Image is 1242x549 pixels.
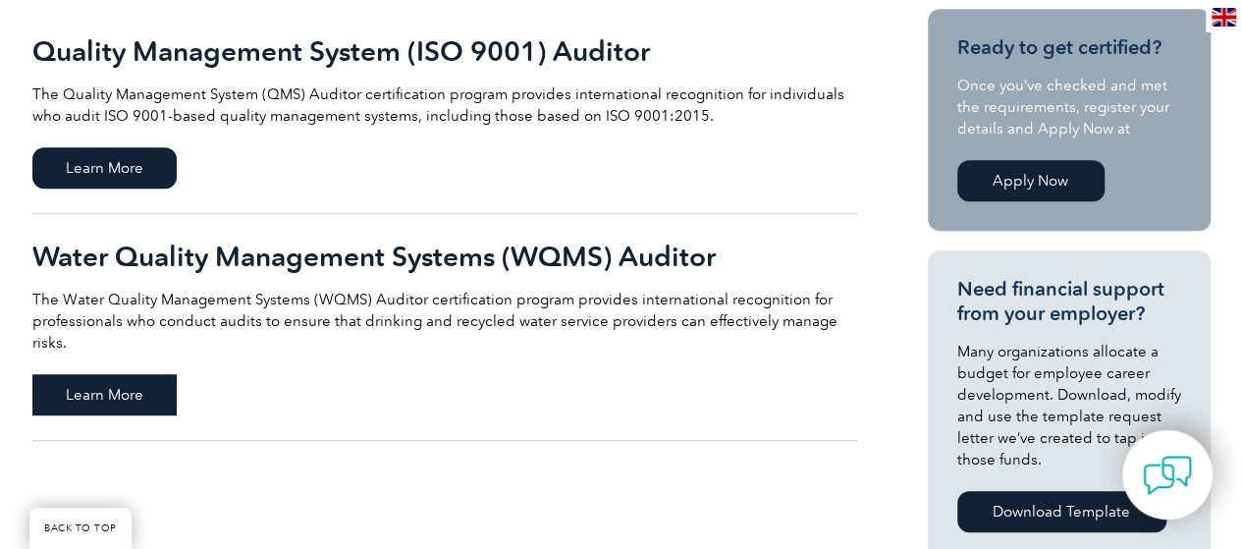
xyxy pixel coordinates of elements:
[29,508,132,549] a: BACK TO TOP
[957,160,1105,201] a: Apply Now
[32,374,177,415] span: Learn More
[957,277,1181,326] h3: Need financial support from your employer?
[957,491,1166,532] a: Download Template
[32,241,857,272] h2: Water Quality Management Systems (WQMS) Auditor
[1143,451,1192,500] img: contact-chat.png
[32,289,857,354] p: The Water Quality Management Systems (WQMS) Auditor certification program provides international ...
[32,83,857,127] p: The Quality Management System (QMS) Auditor certification program provides international recognit...
[32,214,857,441] a: Water Quality Management Systems (WQMS) Auditor The Water Quality Management Systems (WQMS) Audit...
[957,341,1181,470] p: Many organizations allocate a budget for employee career development. Download, modify and use th...
[32,147,177,189] span: Learn More
[32,9,857,214] a: Quality Management System (ISO 9001) Auditor The Quality Management System (QMS) Auditor certific...
[957,35,1181,60] h3: Ready to get certified?
[957,75,1181,139] p: Once you’ve checked and met the requirements, register your details and Apply Now at
[32,35,857,67] h2: Quality Management System (ISO 9001) Auditor
[1212,8,1236,27] img: en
